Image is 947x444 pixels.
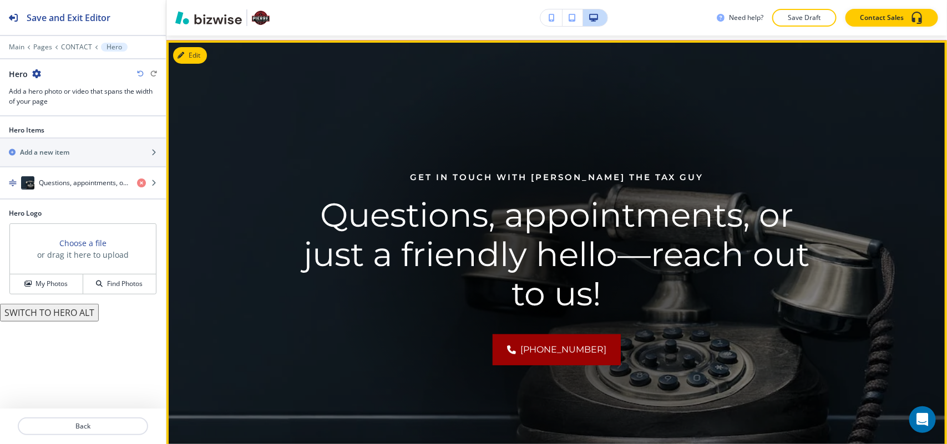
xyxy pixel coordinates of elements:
[59,237,107,249] button: Choose a file
[845,9,938,27] button: Contact Sales
[20,147,69,157] h2: Add a new item
[729,13,763,23] h3: Need help?
[252,9,270,27] img: Your Logo
[520,343,606,356] span: [PHONE_NUMBER]
[9,68,28,80] h2: Hero
[296,171,817,184] p: Get in Touch With [PERSON_NAME] The Tax Guy
[33,43,52,51] button: Pages
[37,249,129,261] h3: or drag it here to upload
[107,43,122,51] p: Hero
[860,13,904,23] p: Contact Sales
[9,223,157,295] div: Choose a fileor drag it here to uploadMy PhotosFind Photos
[18,417,148,435] button: Back
[9,43,24,51] button: Main
[9,208,157,218] h2: Hero Logo
[909,406,936,433] div: Open Intercom Messenger
[296,195,817,313] h1: Questions, appointments, or just a friendly hello—reach out to us!
[19,421,147,431] p: Back
[39,178,128,188] h4: Questions, appointments, or just a friendly hello—reach out to us!
[175,11,242,24] img: Bizwise Logo
[36,279,68,289] h4: My Photos
[61,43,92,51] button: CONTACT
[10,274,83,294] button: My Photos
[173,47,207,64] button: Edit
[493,334,621,365] a: [PHONE_NUMBER]
[772,9,837,27] button: Save Draft
[107,279,143,289] h4: Find Photos
[9,125,44,135] h2: Hero Items
[9,179,17,187] img: Drag
[101,43,128,52] button: Hero
[83,274,156,294] button: Find Photos
[787,13,822,23] p: Save Draft
[9,86,157,106] h3: Add a hero photo or video that spans the width of your page
[27,11,110,24] h2: Save and Exit Editor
